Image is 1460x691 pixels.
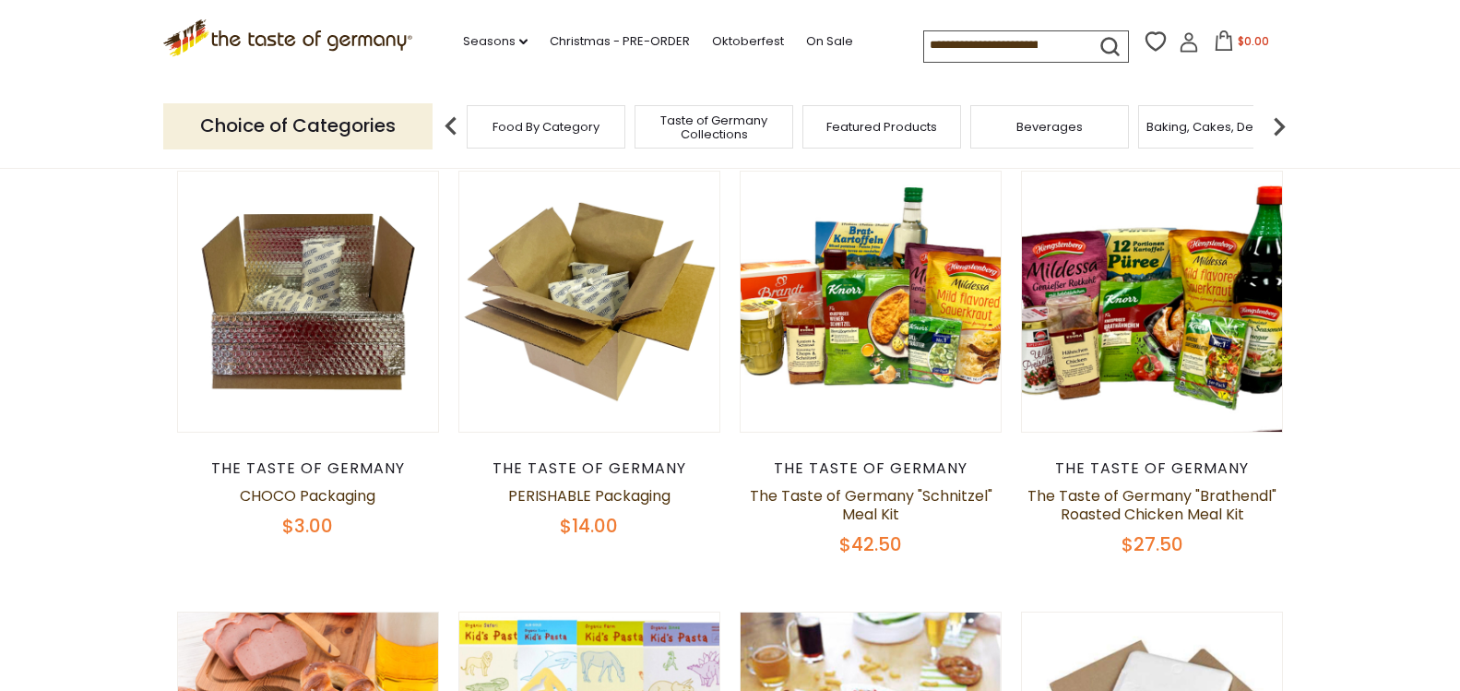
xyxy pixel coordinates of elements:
[839,531,902,557] span: $42.50
[1203,30,1281,58] button: $0.00
[459,172,720,433] img: PERISHABLE Packaging
[640,113,788,141] a: Taste of Germany Collections
[1122,531,1183,557] span: $27.50
[560,513,618,539] span: $14.00
[433,108,469,145] img: previous arrow
[458,459,721,478] div: The Taste of Germany
[508,485,671,506] a: PERISHABLE Packaging
[1261,108,1298,145] img: next arrow
[712,31,784,52] a: Oktoberfest
[550,31,690,52] a: Christmas - PRE-ORDER
[178,172,439,433] img: CHOCO Packaging
[1027,485,1276,525] a: The Taste of Germany "Brathendl" Roasted Chicken Meal Kit
[1016,120,1083,134] a: Beverages
[163,103,433,149] p: Choice of Categories
[177,459,440,478] div: The Taste of Germany
[741,172,1002,433] img: The Taste of Germany "Schnitzel" Meal Kit
[240,485,375,506] a: CHOCO Packaging
[750,485,992,525] a: The Taste of Germany "Schnitzel" Meal Kit
[740,459,1003,478] div: The Taste of Germany
[493,120,599,134] a: Food By Category
[1146,120,1289,134] a: Baking, Cakes, Desserts
[282,513,333,539] span: $3.00
[806,31,853,52] a: On Sale
[826,120,937,134] a: Featured Products
[1022,172,1283,433] img: The Taste of Germany "Brathendl" Roasted Chicken Meal Kit
[1021,459,1284,478] div: The Taste of Germany
[463,31,528,52] a: Seasons
[1238,33,1269,49] span: $0.00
